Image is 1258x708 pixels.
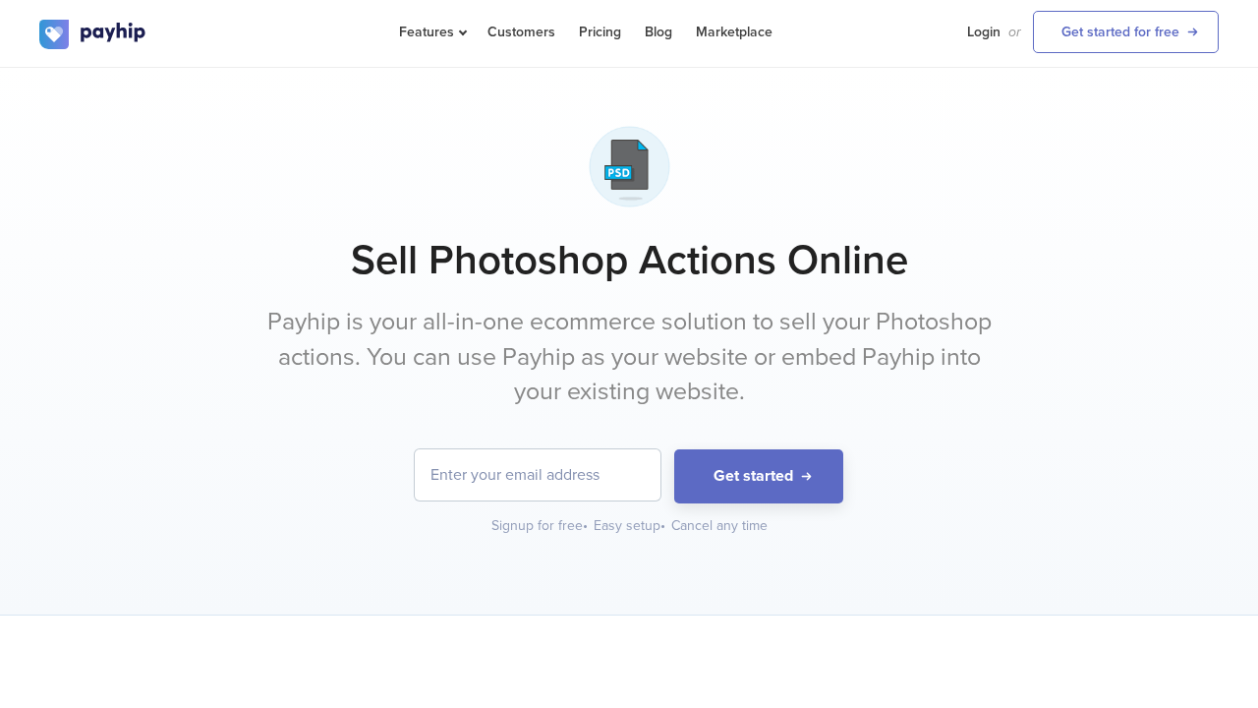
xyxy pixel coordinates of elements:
p: Payhip is your all-in-one ecommerce solution to sell your Photoshop actions. You can use Payhip a... [260,305,998,410]
h1: Sell Photoshop Actions Online [39,236,1219,285]
div: Signup for free [491,516,590,536]
input: Enter your email address [415,449,660,501]
img: psd-file-xjcgos20bpf346z3ruigrh.png [580,117,679,216]
button: Get started [674,449,843,503]
img: logo.svg [39,20,147,49]
div: Cancel any time [671,516,768,536]
a: Get started for free [1033,11,1219,53]
div: Easy setup [594,516,667,536]
span: • [583,517,588,534]
span: Features [399,24,464,40]
span: • [660,517,665,534]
